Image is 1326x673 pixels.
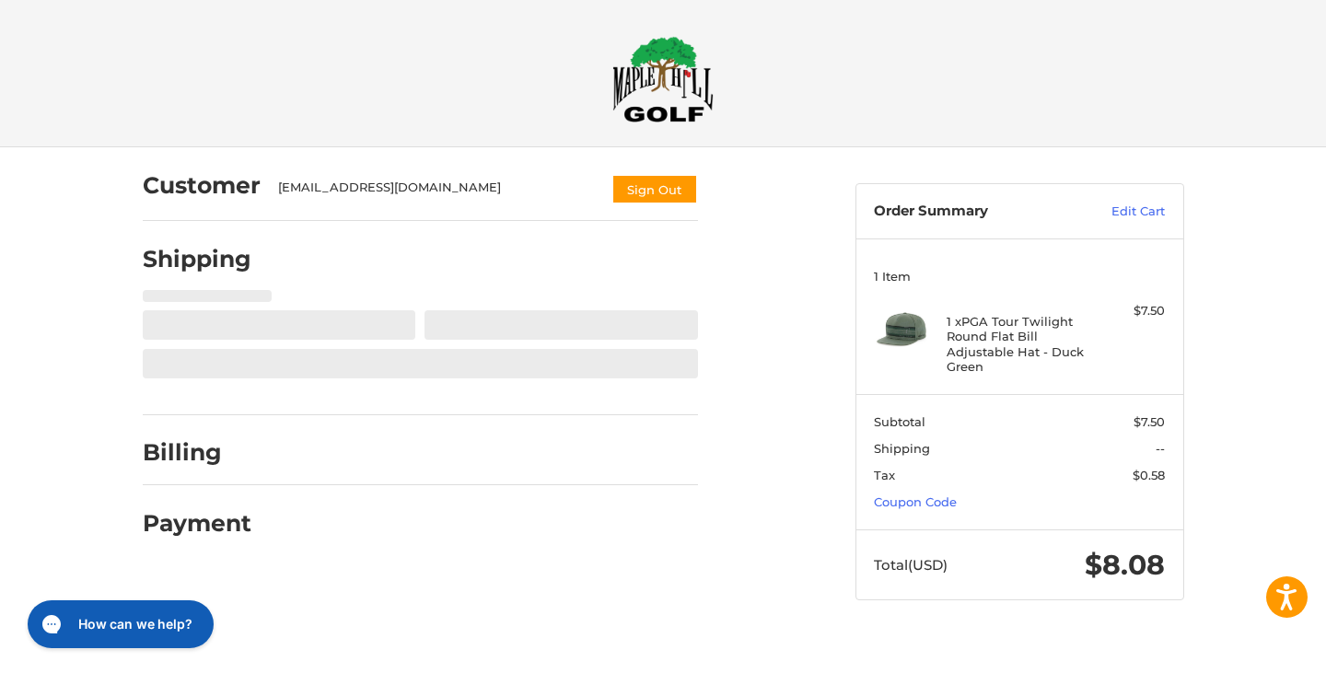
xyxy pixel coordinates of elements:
[143,171,261,200] h2: Customer
[874,556,948,574] span: Total (USD)
[612,36,714,122] img: Maple Hill Golf
[143,509,251,538] h2: Payment
[1085,548,1165,582] span: $8.08
[874,414,925,429] span: Subtotal
[1134,414,1165,429] span: $7.50
[874,269,1165,284] h3: 1 Item
[1133,468,1165,482] span: $0.58
[1072,203,1165,221] a: Edit Cart
[278,179,593,204] div: [EMAIL_ADDRESS][DOMAIN_NAME]
[874,203,1072,221] h3: Order Summary
[143,438,250,467] h2: Billing
[18,594,219,655] iframe: Gorgias live chat messenger
[611,174,698,204] button: Sign Out
[874,494,957,509] a: Coupon Code
[143,245,251,273] h2: Shipping
[947,314,1088,374] h4: 1 x PGA Tour Twilight Round Flat Bill Adjustable Hat - Duck Green
[874,468,895,482] span: Tax
[1092,302,1165,320] div: $7.50
[1156,441,1165,456] span: --
[874,441,930,456] span: Shipping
